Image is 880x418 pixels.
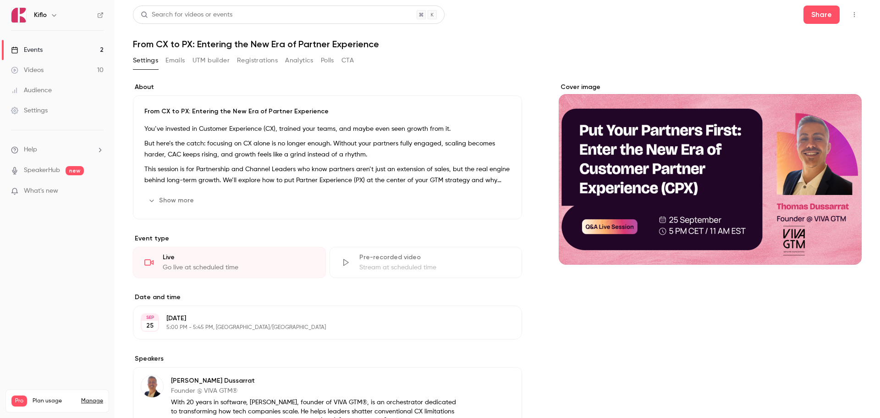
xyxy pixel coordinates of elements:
[133,39,862,50] h1: From CX to PX: Entering the New Era of Partner Experience
[171,376,462,385] p: [PERSON_NAME] Dussarrat
[24,186,58,196] span: What's new
[559,83,862,265] section: Cover image
[165,53,185,68] button: Emails
[559,83,862,92] label: Cover image
[163,263,314,272] div: Go live at scheduled time
[144,193,199,208] button: Show more
[141,10,232,20] div: Search for videos or events
[144,107,511,116] p: From CX to PX: Entering the New Era of Partner Experience
[11,86,52,95] div: Audience
[133,293,522,302] label: Date and time
[341,53,354,68] button: CTA
[133,83,522,92] label: About
[166,314,473,323] p: [DATE]
[163,253,314,262] div: Live
[11,106,48,115] div: Settings
[142,314,158,321] div: SEP
[192,53,230,68] button: UTM builder
[11,8,26,22] img: Kiflo
[330,247,522,278] div: Pre-recorded videoStream at scheduled time
[359,253,511,262] div: Pre-recorded video
[24,145,37,155] span: Help
[166,324,473,331] p: 5:00 PM - 5:45 PM, [GEOGRAPHIC_DATA]/[GEOGRAPHIC_DATA]
[144,138,511,160] p: But here’s the catch: focusing on CX alone is no longer enough. Without your partners fully engag...
[321,53,334,68] button: Polls
[133,247,326,278] div: LiveGo live at scheduled time
[133,354,522,363] label: Speakers
[359,263,511,272] div: Stream at scheduled time
[11,396,27,407] span: Pro
[144,164,511,186] p: This session is for Partnership and Channel Leaders who know partners aren’t just an extension of...
[81,397,103,405] a: Manage
[146,321,154,330] p: 25
[11,66,44,75] div: Videos
[11,45,43,55] div: Events
[24,166,60,175] a: SpeakerHub
[237,53,278,68] button: Registrations
[285,53,313,68] button: Analytics
[803,6,840,24] button: Share
[33,397,76,405] span: Plan usage
[66,166,84,175] span: new
[141,375,163,397] img: Thomas Dussarrat
[34,11,47,20] h6: Kiflo
[171,386,462,396] p: Founder @ VIVA GTM®
[133,234,522,243] p: Event type
[144,123,511,134] p: You’ve invested in Customer Experience (CX), trained your teams, and maybe even seen growth from it.
[133,53,158,68] button: Settings
[11,145,104,155] li: help-dropdown-opener
[93,187,104,195] iframe: Noticeable Trigger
